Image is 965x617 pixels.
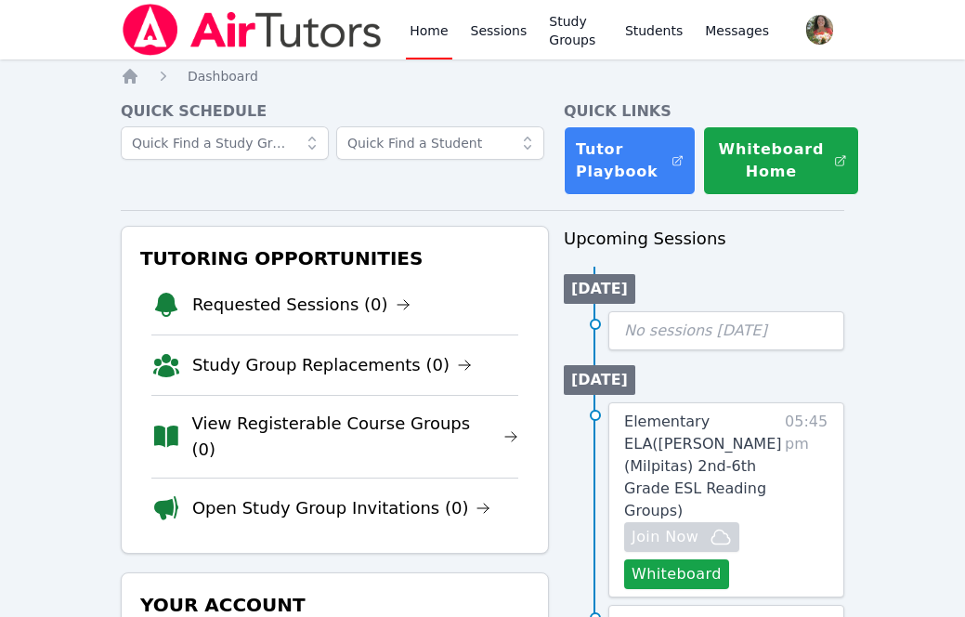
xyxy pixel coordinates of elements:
a: Requested Sessions (0) [192,292,411,318]
nav: Breadcrumb [121,67,844,85]
a: View Registerable Course Groups (0) [192,411,518,463]
span: Messages [705,21,769,40]
img: Air Tutors [121,4,384,56]
span: Join Now [632,526,698,548]
a: Open Study Group Invitations (0) [192,495,491,521]
h4: Quick Schedule [121,100,549,123]
a: Dashboard [188,67,258,85]
button: Whiteboard Home [703,126,859,195]
span: 05:45 pm [785,411,828,589]
input: Quick Find a Student [336,126,544,160]
h3: Upcoming Sessions [564,226,844,252]
span: Elementary ELA ( [PERSON_NAME] (Milpitas) 2nd-6th Grade ESL Reading Groups ) [624,413,782,519]
button: Join Now [624,522,739,552]
li: [DATE] [564,274,635,304]
a: Elementary ELA([PERSON_NAME] (Milpitas) 2nd-6th Grade ESL Reading Groups) [624,411,781,522]
a: Study Group Replacements (0) [192,352,472,378]
h3: Tutoring Opportunities [137,242,533,275]
a: Tutor Playbook [564,126,696,195]
input: Quick Find a Study Group [121,126,329,160]
li: [DATE] [564,365,635,395]
h4: Quick Links [564,100,844,123]
button: Whiteboard [624,559,729,589]
span: No sessions [DATE] [624,322,767,339]
span: Dashboard [188,69,258,84]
